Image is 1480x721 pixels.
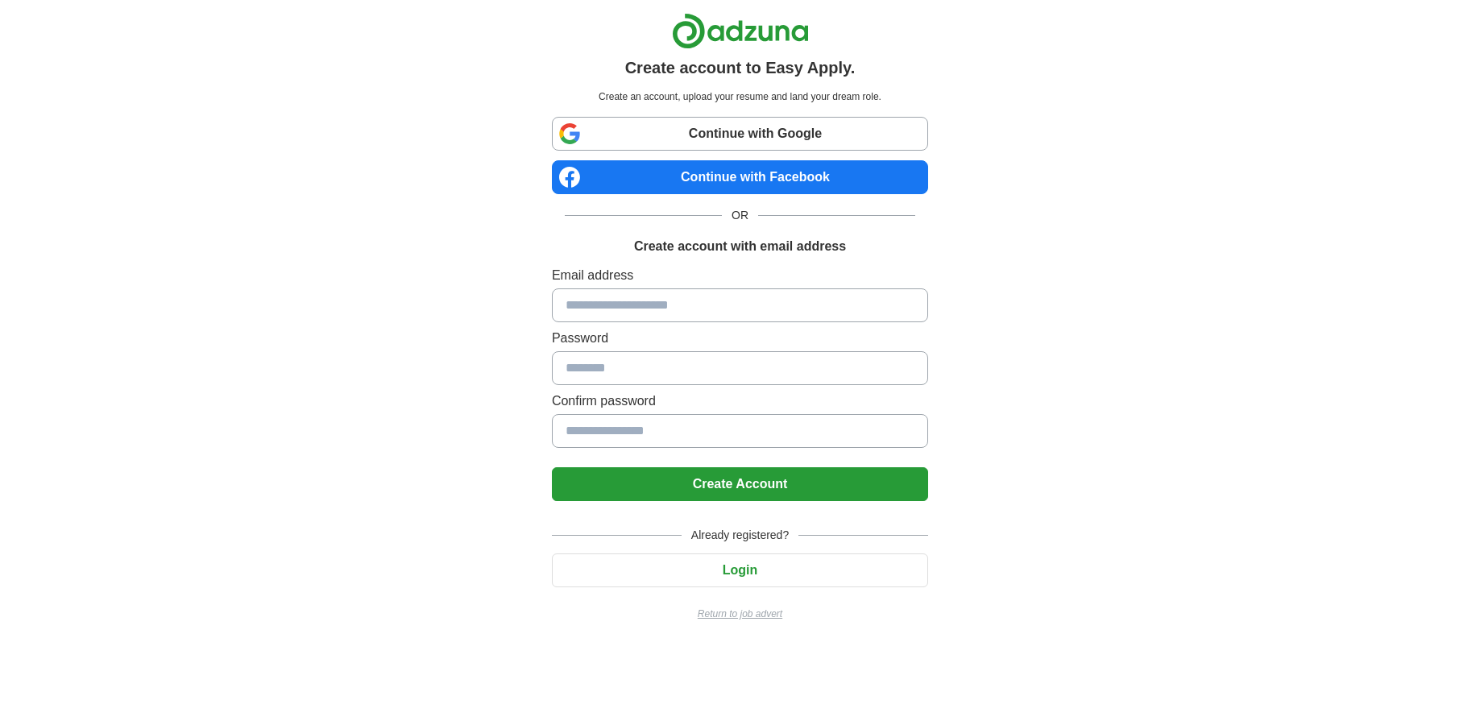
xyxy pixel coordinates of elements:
[555,89,925,104] p: Create an account, upload your resume and land your dream role.
[552,329,928,348] label: Password
[552,553,928,587] button: Login
[682,527,798,544] span: Already registered?
[552,467,928,501] button: Create Account
[552,563,928,577] a: Login
[552,607,928,621] a: Return to job advert
[672,13,809,49] img: Adzuna logo
[552,266,928,285] label: Email address
[552,160,928,194] a: Continue with Facebook
[625,56,856,80] h1: Create account to Easy Apply.
[722,207,758,224] span: OR
[552,392,928,411] label: Confirm password
[634,237,846,256] h1: Create account with email address
[552,117,928,151] a: Continue with Google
